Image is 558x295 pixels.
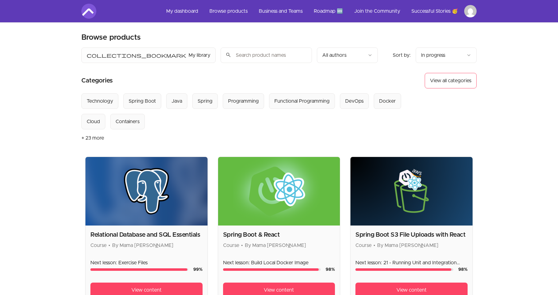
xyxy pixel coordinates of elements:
[81,33,141,42] h2: Browse products
[393,53,411,58] span: Sort by:
[223,230,335,239] h2: Spring Boot & React
[81,73,113,88] h2: Categories
[129,97,156,105] div: Spring Boot
[228,97,259,105] div: Programming
[245,243,306,248] span: By Mama [PERSON_NAME]
[161,4,477,19] nav: Main
[172,97,182,105] div: Java
[241,243,243,248] span: •
[131,286,162,294] span: View content
[425,73,477,88] button: View all categories
[416,47,477,63] button: Product sort options
[90,243,107,248] span: Course
[355,243,372,248] span: Course
[218,157,340,226] img: Product image for Spring Boot & React
[464,5,477,17] img: Profile image for Sergiu Ionut Brehuescu
[309,4,348,19] a: Roadmap 🆕
[198,97,213,105] div: Spring
[406,4,463,19] a: Successful Stories 🥳
[223,259,335,266] p: Next lesson: Build Local Docker Image
[379,97,396,105] div: Docker
[264,286,294,294] span: View content
[87,51,186,59] span: collections_bookmark
[87,97,113,105] div: Technology
[317,47,378,63] button: Filter by author
[223,268,321,271] div: Course progress
[355,259,468,266] p: Next lesson: 21 - Running Unit and Integration Tests
[349,4,405,19] a: Join the Community
[161,4,203,19] a: My dashboard
[373,243,375,248] span: •
[81,4,96,19] img: Amigoscode logo
[458,267,468,272] span: 98 %
[90,230,203,239] h2: Relational Database and SQL Essentials
[87,118,100,125] div: Cloud
[355,268,453,271] div: Course progress
[116,118,139,125] div: Containers
[108,243,110,248] span: •
[112,243,173,248] span: By Mama [PERSON_NAME]
[223,243,239,248] span: Course
[81,129,104,147] button: + 23 more
[326,267,335,272] span: 98 %
[193,267,203,272] span: 99 %
[355,230,468,239] h2: Spring Boot S3 File Uploads with React
[396,286,427,294] span: View content
[345,97,364,105] div: DevOps
[226,51,231,59] span: search
[254,4,308,19] a: Business and Teams
[377,243,438,248] span: By Mama [PERSON_NAME]
[90,259,203,266] p: Next lesson: Exercise Files
[350,157,473,226] img: Product image for Spring Boot S3 File Uploads with React
[221,47,312,63] input: Search product names
[204,4,253,19] a: Browse products
[81,47,216,63] button: Filter by My library
[90,268,188,271] div: Course progress
[274,97,330,105] div: Functional Programming
[85,157,208,226] img: Product image for Relational Database and SQL Essentials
